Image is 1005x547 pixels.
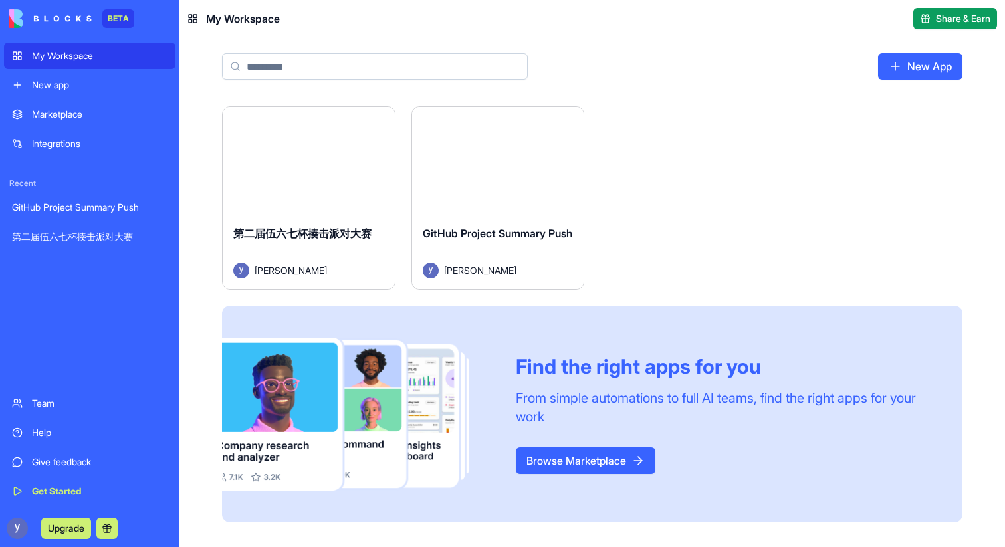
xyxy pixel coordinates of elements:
[4,178,175,189] span: Recent
[233,263,249,278] img: Avatar
[41,521,91,534] a: Upgrade
[222,338,495,491] img: Frame_181_egmpey.png
[936,12,990,25] span: Share & Earn
[913,8,997,29] button: Share & Earn
[255,263,327,277] span: [PERSON_NAME]
[4,223,175,250] a: 第二届伍六七杯揍击派对大赛
[411,106,585,290] a: GitHub Project Summary PushAvatar[PERSON_NAME]
[4,478,175,504] a: Get Started
[878,53,962,80] a: New App
[32,485,167,498] div: Get Started
[516,354,931,378] div: Find the right apps for you
[32,397,167,410] div: Team
[9,9,134,28] a: BETA
[444,263,516,277] span: [PERSON_NAME]
[41,518,91,539] button: Upgrade
[4,419,175,446] a: Help
[423,227,572,240] span: GitHub Project Summary Push
[32,455,167,469] div: Give feedback
[32,426,167,439] div: Help
[4,101,175,128] a: Marketplace
[32,137,167,150] div: Integrations
[516,447,655,474] a: Browse Marketplace
[7,518,28,539] img: ACg8ocK06Ad9GwiG7LOjJriDRj3qWLsBIRjBg8GtDwqKOd0AYR1uRg=s96-c
[9,9,92,28] img: logo
[222,106,395,290] a: 第二届伍六七杯揍击派对大赛Avatar[PERSON_NAME]
[206,11,280,27] span: My Workspace
[423,263,439,278] img: Avatar
[516,389,931,426] div: From simple automations to full AI teams, find the right apps for your work
[4,43,175,69] a: My Workspace
[4,194,175,221] a: GitHub Project Summary Push
[32,49,167,62] div: My Workspace
[4,390,175,417] a: Team
[32,108,167,121] div: Marketplace
[12,201,167,214] div: GitHub Project Summary Push
[4,449,175,475] a: Give feedback
[4,130,175,157] a: Integrations
[233,227,372,240] span: 第二届伍六七杯揍击派对大赛
[102,9,134,28] div: BETA
[12,230,167,243] div: 第二届伍六七杯揍击派对大赛
[32,78,167,92] div: New app
[4,72,175,98] a: New app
